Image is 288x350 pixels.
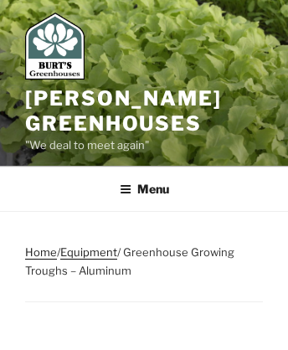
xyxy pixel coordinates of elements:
[25,136,263,155] p: "We deal to meet again"
[25,245,57,259] a: Home
[25,244,263,302] nav: Breadcrumb
[108,168,181,209] button: Menu
[25,86,222,136] a: [PERSON_NAME] Greenhouses
[25,13,85,80] img: Burt's Greenhouses
[60,245,117,259] a: Equipment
